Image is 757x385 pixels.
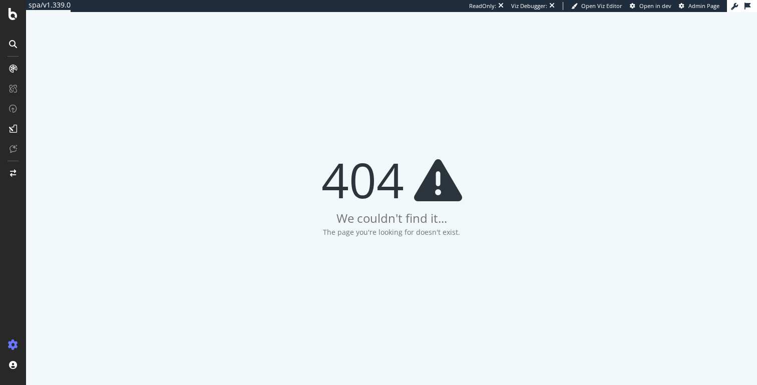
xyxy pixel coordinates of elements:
[571,2,622,10] a: Open Viz Editor
[511,2,547,10] div: Viz Debugger:
[323,227,460,237] div: The page you're looking for doesn't exist.
[630,2,671,10] a: Open in dev
[321,155,462,205] div: 404
[336,210,447,227] div: We couldn't find it...
[679,2,719,10] a: Admin Page
[688,2,719,10] span: Admin Page
[581,2,622,10] span: Open Viz Editor
[639,2,671,10] span: Open in dev
[469,2,496,10] div: ReadOnly:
